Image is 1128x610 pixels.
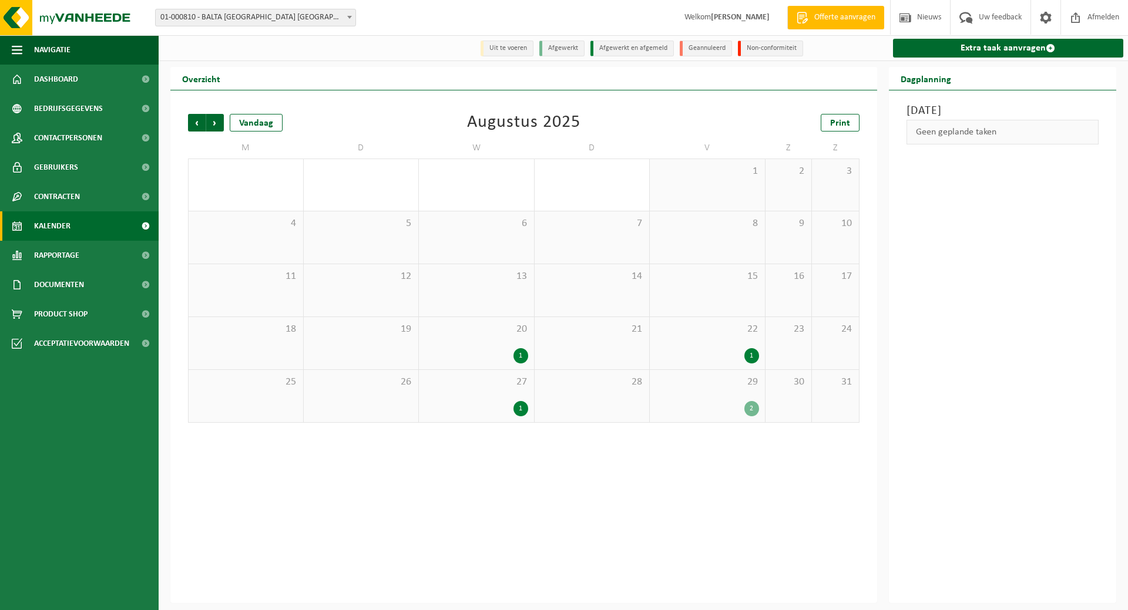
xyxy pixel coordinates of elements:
span: 29 [656,376,759,389]
div: 1 [513,401,528,416]
span: 5 [310,217,413,230]
div: 1 [513,348,528,363]
span: 10 [818,217,852,230]
span: 11 [194,270,297,283]
span: 13 [425,270,528,283]
li: Afgewerkt en afgemeld [590,41,674,56]
li: Uit te voeren [481,41,533,56]
span: 14 [540,270,644,283]
a: Extra taak aanvragen [893,39,1124,58]
td: D [304,137,419,159]
a: Offerte aanvragen [787,6,884,29]
span: 4 [194,217,297,230]
span: 3 [818,165,852,178]
h2: Overzicht [170,67,232,90]
span: 8 [656,217,759,230]
span: Contracten [34,182,80,211]
span: 22 [656,323,759,336]
li: Non-conformiteit [738,41,803,56]
div: 1 [744,348,759,363]
span: 01-000810 - BALTA OUDENAARDE NV - OUDENAARDE [156,9,355,26]
span: 01-000810 - BALTA OUDENAARDE NV - OUDENAARDE [155,9,356,26]
span: 20 [425,323,528,336]
div: Geen geplande taken [907,120,1099,144]
span: 30 [771,376,806,389]
td: Z [812,137,859,159]
span: Bedrijfsgegevens [34,94,103,123]
h2: Dagplanning [889,67,963,90]
span: Offerte aanvragen [811,12,878,23]
td: Z [766,137,813,159]
span: Contactpersonen [34,123,102,153]
span: 17 [818,270,852,283]
span: Volgende [206,114,224,132]
span: 24 [818,323,852,336]
span: Gebruikers [34,153,78,182]
span: 23 [771,323,806,336]
span: 18 [194,323,297,336]
span: 1 [656,165,759,178]
span: 15 [656,270,759,283]
span: 16 [771,270,806,283]
span: 19 [310,323,413,336]
span: 7 [540,217,644,230]
span: 26 [310,376,413,389]
span: Dashboard [34,65,78,94]
span: 2 [771,165,806,178]
span: Product Shop [34,299,88,329]
span: 12 [310,270,413,283]
span: 25 [194,376,297,389]
a: Print [821,114,860,132]
span: Vorige [188,114,206,132]
span: Rapportage [34,241,79,270]
span: 6 [425,217,528,230]
div: Augustus 2025 [467,114,580,132]
td: V [650,137,766,159]
li: Geannuleerd [680,41,732,56]
span: 31 [818,376,852,389]
span: Kalender [34,211,70,241]
div: Vandaag [230,114,283,132]
span: Navigatie [34,35,70,65]
span: Acceptatievoorwaarden [34,329,129,358]
span: 9 [771,217,806,230]
li: Afgewerkt [539,41,585,56]
span: Print [830,119,850,128]
span: 28 [540,376,644,389]
span: 21 [540,323,644,336]
span: Documenten [34,270,84,299]
span: 27 [425,376,528,389]
strong: [PERSON_NAME] [711,13,770,22]
h3: [DATE] [907,102,1099,120]
td: M [188,137,304,159]
div: 2 [744,401,759,416]
td: D [535,137,650,159]
td: W [419,137,535,159]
